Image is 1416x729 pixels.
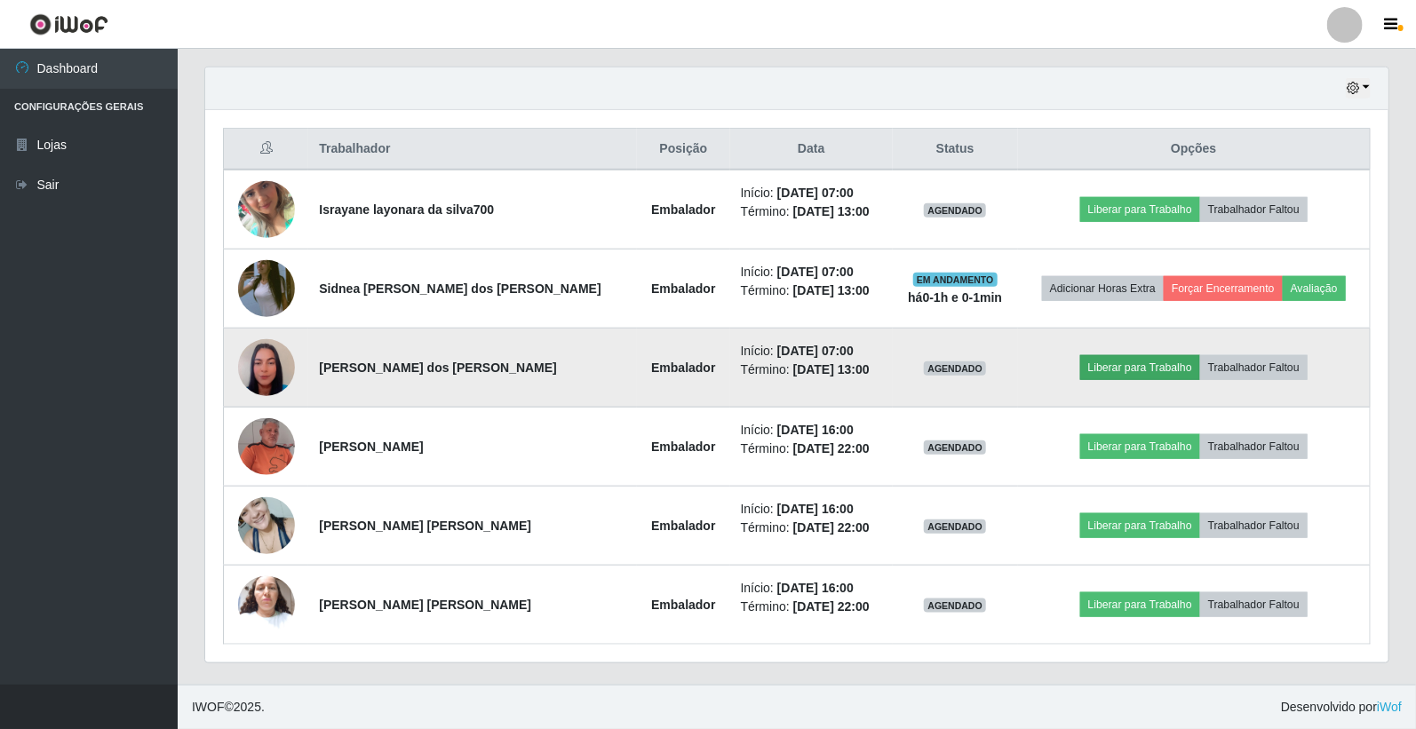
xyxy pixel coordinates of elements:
strong: Sidnea [PERSON_NAME] dos [PERSON_NAME] [319,281,601,296]
time: [DATE] 16:00 [777,423,854,437]
strong: Embalador [651,440,715,454]
span: AGENDADO [924,519,986,534]
button: Trabalhador Faltou [1200,355,1308,380]
strong: [PERSON_NAME] [PERSON_NAME] [319,598,531,612]
img: 1714959691742.jpeg [238,487,295,563]
li: Término: [741,519,882,537]
strong: Embalador [651,361,715,375]
span: © 2025 . [192,698,265,717]
li: Início: [741,184,882,202]
th: Data [730,129,893,170]
button: Trabalhador Faltou [1200,197,1308,222]
img: CoreUI Logo [29,13,108,36]
time: [DATE] 07:00 [777,265,854,279]
time: [DATE] 22:00 [793,599,870,614]
th: Trabalhador [308,129,637,170]
li: Término: [741,598,882,616]
time: [DATE] 22:00 [793,520,870,535]
time: [DATE] 13:00 [793,283,870,297]
img: 1750256044557.jpeg [238,317,295,418]
strong: Israyane layonara da silva700 [319,202,494,217]
img: 1722612651758.jpeg [238,159,295,260]
strong: Embalador [651,281,715,296]
li: Início: [741,342,882,361]
li: Término: [741,440,882,458]
li: Término: [741,361,882,379]
span: AGENDADO [924,440,986,455]
a: iWof [1377,700,1402,714]
strong: Embalador [651,519,715,533]
img: 1750954658696.jpeg [238,567,295,642]
strong: Embalador [651,598,715,612]
span: IWOF [192,700,225,714]
span: AGENDADO [924,598,986,613]
span: EM ANDAMENTO [913,273,998,287]
button: Adicionar Horas Extra [1042,276,1164,301]
span: AGENDADO [924,361,986,376]
span: AGENDADO [924,203,986,218]
strong: há 0-1 h e 0-1 min [908,290,1002,305]
time: [DATE] 07:00 [777,186,854,200]
time: [DATE] 16:00 [777,502,854,516]
img: 1695142713031.jpeg [238,418,295,475]
button: Trabalhador Faltou [1200,434,1308,459]
button: Trabalhador Faltou [1200,592,1308,617]
li: Início: [741,421,882,440]
strong: [PERSON_NAME] [PERSON_NAME] [319,519,531,533]
th: Opções [1018,129,1371,170]
button: Liberar para Trabalho [1080,197,1200,222]
button: Liberar para Trabalho [1080,355,1200,380]
li: Término: [741,202,882,221]
th: Status [893,129,1018,170]
button: Avaliação [1283,276,1346,301]
li: Término: [741,281,882,300]
time: [DATE] 13:00 [793,204,870,218]
time: [DATE] 16:00 [777,581,854,595]
li: Início: [741,500,882,519]
span: Desenvolvido por [1281,698,1402,717]
button: Liberar para Trabalho [1080,592,1200,617]
li: Início: [741,579,882,598]
button: Forçar Encerramento [1164,276,1283,301]
button: Liberar para Trabalho [1080,513,1200,538]
time: [DATE] 22:00 [793,441,870,456]
button: Trabalhador Faltou [1200,513,1308,538]
img: 1745685770653.jpeg [238,238,295,339]
strong: [PERSON_NAME] [319,440,423,454]
th: Posição [637,129,729,170]
button: Liberar para Trabalho [1080,434,1200,459]
strong: Embalador [651,202,715,217]
strong: [PERSON_NAME] dos [PERSON_NAME] [319,361,557,375]
time: [DATE] 07:00 [777,344,854,358]
time: [DATE] 13:00 [793,362,870,376]
li: Início: [741,263,882,281]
